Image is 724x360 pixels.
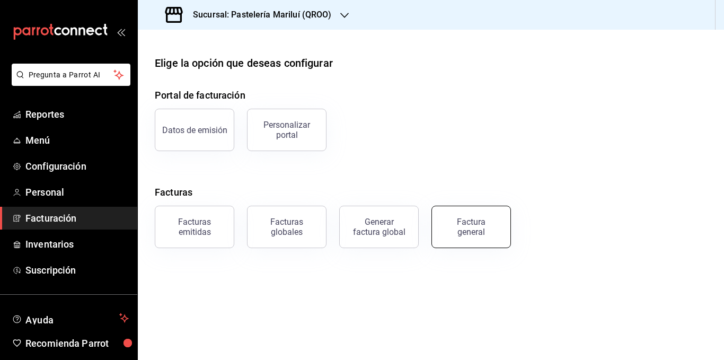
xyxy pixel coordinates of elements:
button: Personalizar portal [247,109,326,151]
button: Facturas globales [247,206,326,248]
span: Recomienda Parrot [25,336,129,350]
a: Pregunta a Parrot AI [7,77,130,88]
span: Facturación [25,211,129,225]
div: Datos de emisión [162,125,227,135]
button: Factura general [431,206,511,248]
span: Ayuda [25,312,115,324]
button: Facturas emitidas [155,206,234,248]
div: Factura general [445,217,498,237]
span: Inventarios [25,237,129,251]
div: Generar factura global [352,217,405,237]
span: Personal [25,185,129,199]
h4: Facturas [155,185,707,199]
span: Menú [25,133,129,147]
h4: Portal de facturación [155,88,707,102]
span: Suscripción [25,263,129,277]
div: Personalizar portal [254,120,320,140]
span: Pregunta a Parrot AI [29,69,114,81]
button: open_drawer_menu [117,28,125,36]
div: Elige la opción que deseas configurar [155,55,333,71]
button: Datos de emisión [155,109,234,151]
button: Generar factura global [339,206,419,248]
button: Pregunta a Parrot AI [12,64,130,86]
span: Configuración [25,159,129,173]
span: Reportes [25,107,129,121]
div: Facturas globales [254,217,320,237]
h3: Sucursal: Pastelería Mariluí (QROO) [184,8,332,21]
div: Facturas emitidas [162,217,227,237]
